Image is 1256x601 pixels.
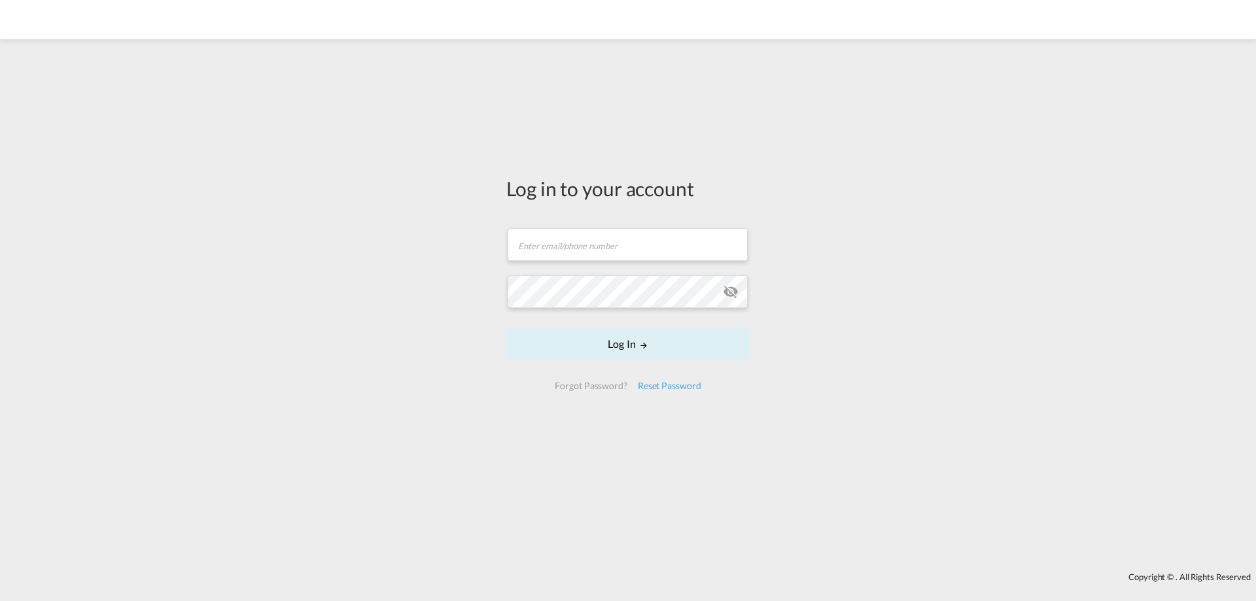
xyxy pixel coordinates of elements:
[506,328,750,360] button: LOGIN
[633,374,706,398] div: Reset Password
[723,284,739,300] md-icon: icon-eye-off
[506,175,750,202] div: Log in to your account
[508,228,748,261] input: Enter email/phone number
[549,374,632,398] div: Forgot Password?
